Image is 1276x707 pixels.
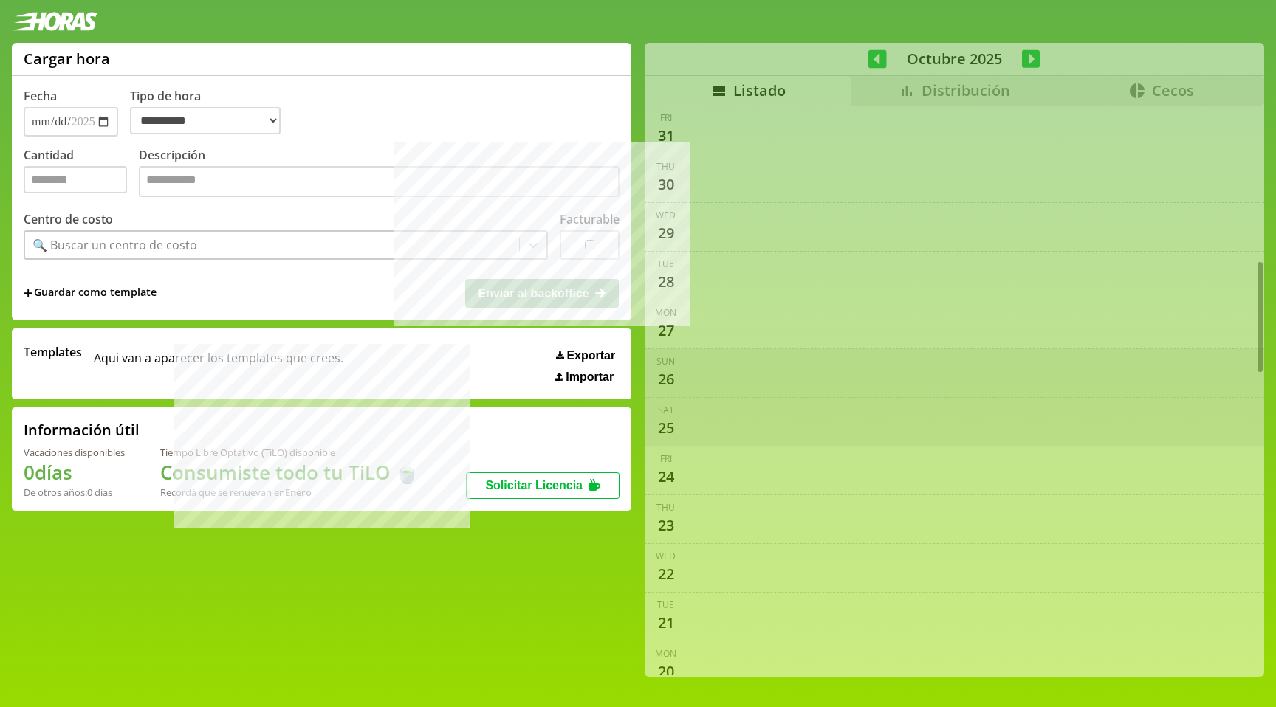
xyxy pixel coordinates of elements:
span: Exportar [566,349,615,362]
span: Aqui van a aparecer los templates que crees. [94,344,343,384]
label: Centro de costo [24,211,113,227]
h1: 0 días [24,459,125,486]
h1: Consumiste todo tu TiLO 🍵 [160,459,419,486]
div: De otros años: 0 días [24,486,125,499]
div: Tiempo Libre Optativo (TiLO) disponible [160,446,419,459]
h2: Información útil [24,420,140,440]
div: Vacaciones disponibles [24,446,125,459]
img: logotipo [12,12,97,31]
span: Solicitar Licencia [485,479,583,492]
button: Exportar [552,348,620,363]
span: Templates [24,344,82,360]
div: Recordá que se renuevan en [160,486,419,499]
input: Cantidad [24,166,127,193]
textarea: Descripción [139,166,620,197]
div: 🔍 Buscar un centro de costo [32,237,197,253]
label: Descripción [139,147,620,201]
span: + [24,285,32,301]
label: Tipo de hora [130,88,292,137]
b: Enero [285,486,312,499]
span: Importar [566,370,614,384]
h1: Cargar hora [24,49,110,69]
select: Tipo de hora [130,107,281,134]
label: Facturable [560,211,620,227]
button: Solicitar Licencia [466,472,620,499]
label: Fecha [24,88,57,104]
label: Cantidad [24,147,139,201]
span: +Guardar como template [24,285,157,301]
